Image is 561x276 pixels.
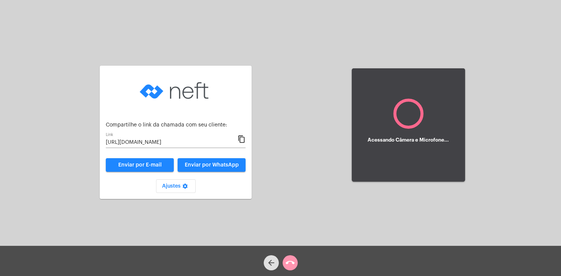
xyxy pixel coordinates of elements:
[106,158,174,172] a: Enviar por E-mail
[106,122,246,128] p: Compartilhe o link da chamada com seu cliente:
[368,137,449,143] h5: Acessando Câmera e Microfone...
[118,162,162,168] span: Enviar por E-mail
[138,72,213,109] img: logo-neft-novo-2.png
[185,162,239,168] span: Enviar por WhatsApp
[178,158,246,172] button: Enviar por WhatsApp
[286,258,295,267] mat-icon: call_end
[238,135,246,144] mat-icon: content_copy
[156,179,196,193] button: Ajustes
[267,258,276,267] mat-icon: arrow_back
[181,183,190,192] mat-icon: settings
[162,183,190,189] span: Ajustes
